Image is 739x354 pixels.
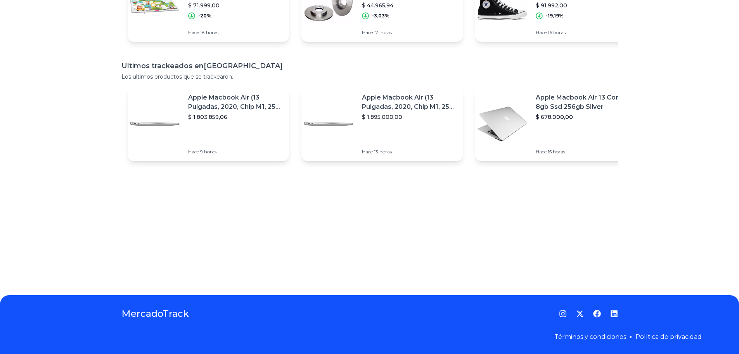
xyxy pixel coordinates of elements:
[128,87,289,161] a: Featured imageApple Macbook Air (13 Pulgadas, 2020, Chip M1, 256 Gb De Ssd, 8 Gb De Ram) - Plata$...
[536,2,630,9] p: $ 91.992,00
[188,113,283,121] p: $ 1.803.859,06
[188,93,283,112] p: Apple Macbook Air (13 Pulgadas, 2020, Chip M1, 256 Gb De Ssd, 8 Gb De Ram) - Plata
[546,13,564,19] p: -19,19%
[188,2,283,9] p: $ 71.999,00
[372,13,389,19] p: -3,03%
[362,29,457,36] p: Hace 17 horas
[188,29,283,36] p: Hace 18 horas
[121,308,189,320] a: MercadoTrack
[362,93,457,112] p: Apple Macbook Air (13 Pulgadas, 2020, Chip M1, 256 Gb De Ssd, 8 Gb De Ram) - Plata
[475,87,637,161] a: Featured imageApple Macbook Air 13 Core I5 8gb Ssd 256gb Silver$ 678.000,00Hace 15 horas
[301,97,356,151] img: Featured image
[121,73,618,81] p: Los ultimos productos que se trackearon.
[554,333,626,340] a: Términos y condiciones
[536,113,630,121] p: $ 678.000,00
[536,29,630,36] p: Hace 16 horas
[121,60,618,71] h1: Ultimos trackeados en [GEOGRAPHIC_DATA]
[362,113,457,121] p: $ 1.895.000,00
[593,310,601,318] a: Facebook
[559,310,567,318] a: Instagram
[475,97,530,151] img: Featured image
[576,310,584,318] a: Twitter
[128,97,182,151] img: Featured image
[362,149,457,155] p: Hace 13 horas
[198,13,211,19] p: -20%
[188,149,283,155] p: Hace 9 horas
[301,87,463,161] a: Featured imageApple Macbook Air (13 Pulgadas, 2020, Chip M1, 256 Gb De Ssd, 8 Gb De Ram) - Plata$...
[536,149,630,155] p: Hace 15 horas
[362,2,457,9] p: $ 44.965,94
[536,93,630,112] p: Apple Macbook Air 13 Core I5 8gb Ssd 256gb Silver
[610,310,618,318] a: LinkedIn
[635,333,702,340] a: Política de privacidad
